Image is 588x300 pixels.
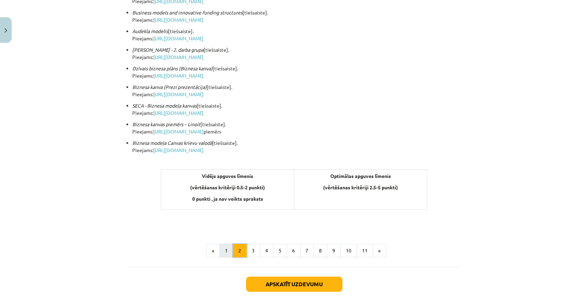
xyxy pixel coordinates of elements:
[327,244,341,258] button: 9
[132,65,213,71] em: Dzīvais biznesa plāns (Biznesa kanva)
[330,173,391,179] b: Optimālas apguves līmenis
[132,65,461,79] p: [tiešsaiste]. Pieejams:
[246,277,342,292] button: Apskatīt uzdevumu
[128,244,461,258] nav: Page navigation example
[323,184,398,190] b: (vērtēšanas kritēriji 2.5-5 punkti)
[246,244,260,258] button: 3
[373,244,386,258] button: »
[233,244,247,258] button: 2
[153,110,204,116] a: [URL][DOMAIN_NAME]
[219,244,233,258] button: 1
[202,173,253,179] b: Vidējs apguves līmenis
[357,244,373,258] button: 11
[132,102,461,117] p: [tiešsaiste]. Pieejams:
[190,184,265,190] b: (vērtēšanas kritēriji 0.5-2 punkti)
[132,140,212,146] em: Biznesa modeļa Canvas krievu valodā
[132,28,461,42] p: [tiešsaiste]. Pieejams:
[132,28,168,34] em: Audekla modelis
[132,9,243,16] em: Business models and innovative funding structures
[153,35,204,41] a: [URL][DOMAIN_NAME]
[273,244,287,258] button: 5
[300,244,314,258] button: 7
[4,28,7,33] img: icon-close-lesson-0947bae3869378f0d4975bcd49f059093ad1ed9edebbc8119c70593378902aed.svg
[132,121,461,135] p: [tiešsaiste]. Pieejams: piemērs
[132,47,204,53] em: [PERSON_NAME] - 2. darba grupa
[132,102,197,109] em: SECA - Biznesa modeļa kanvas
[153,54,204,60] a: [URL][DOMAIN_NAME]
[153,147,204,153] a: [URL][DOMAIN_NAME]
[132,9,461,23] p: [tiešsaiste]. Pieejams:
[132,84,207,90] em: Biznesa kanva (Prezi prezentācija)
[287,244,300,258] button: 6
[206,244,220,258] button: «
[192,196,263,202] b: 0 punkti , ja nav veikts apraksts
[132,83,461,98] p: [tiešsaiste]. Pieejams:
[153,72,204,79] a: [URL][DOMAIN_NAME]
[153,91,204,97] a: [URL][DOMAIN_NAME]
[153,17,204,23] a: [URL][DOMAIN_NAME]
[313,244,327,258] button: 8
[132,46,461,61] p: [tiešsaiste]. Pieejams:
[132,121,200,127] em: Biznesa kanvas piemērs – Linoit
[340,244,357,258] button: 10
[260,244,274,258] button: 4
[153,128,204,134] a: [URL][DOMAIN_NAME]
[132,139,461,154] p: [tiešsaiste]. Pieejams:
